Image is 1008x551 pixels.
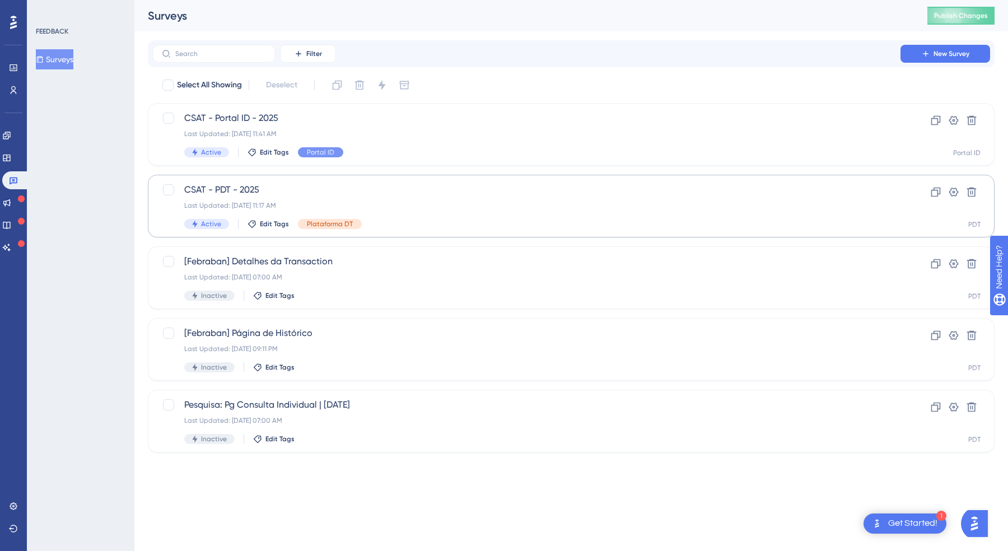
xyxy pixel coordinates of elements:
span: Filter [306,49,322,58]
div: Open Get Started! checklist, remaining modules: 1 [864,513,946,534]
span: CSAT - Portal ID - 2025 [184,111,869,125]
span: Active [201,148,221,157]
span: Publish Changes [934,11,988,20]
button: Publish Changes [927,7,995,25]
span: [Febraban] Detalhes da Transaction [184,255,869,268]
button: Edit Tags [253,291,295,300]
span: [Febraban] Página de Histórico [184,326,869,340]
span: Inactive [201,435,227,443]
iframe: UserGuiding AI Assistant Launcher [961,507,995,540]
div: PDT [968,220,981,229]
span: New Survey [934,49,969,58]
div: Surveys [148,8,899,24]
div: Portal ID [953,148,981,157]
span: Inactive [201,363,227,372]
div: Last Updated: [DATE] 07:00 AM [184,416,869,425]
button: Deselect [256,75,307,95]
span: Active [201,220,221,228]
button: Edit Tags [248,220,289,228]
span: Edit Tags [265,291,295,300]
span: Edit Tags [265,435,295,443]
button: Edit Tags [253,363,295,372]
span: Need Help? [26,3,70,16]
div: PDT [968,292,981,301]
div: Last Updated: [DATE] 11:41 AM [184,129,869,138]
div: FEEDBACK [36,27,68,36]
span: Edit Tags [260,148,289,157]
div: Last Updated: [DATE] 09:11 PM [184,344,869,353]
span: Edit Tags [265,363,295,372]
div: Get Started! [888,517,937,530]
button: Edit Tags [248,148,289,157]
span: Pesquisa: Pg Consulta Individual | [DATE] [184,398,869,412]
div: Last Updated: [DATE] 11:17 AM [184,201,869,210]
button: New Survey [900,45,990,63]
button: Surveys [36,49,73,69]
span: Inactive [201,291,227,300]
span: Deselect [266,78,297,92]
span: Plataforma DT [307,220,353,228]
div: PDT [968,363,981,372]
button: Edit Tags [253,435,295,443]
span: Portal ID [307,148,334,157]
span: Select All Showing [177,78,242,92]
input: Search [175,50,266,58]
div: PDT [968,435,981,444]
button: Filter [280,45,336,63]
span: Edit Tags [260,220,289,228]
div: Last Updated: [DATE] 07:00 AM [184,273,869,282]
img: launcher-image-alternative-text [870,517,884,530]
span: CSAT - PDT - 2025 [184,183,869,197]
div: 1 [936,511,946,521]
